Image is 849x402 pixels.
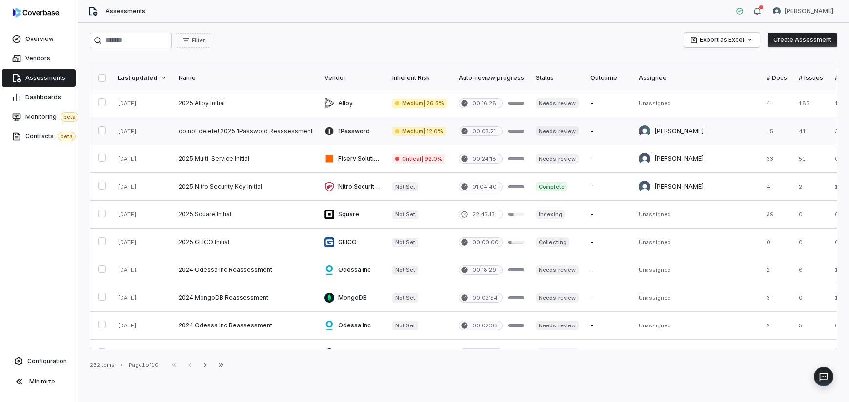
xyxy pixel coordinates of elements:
[13,8,59,18] img: logo-D7KZi-bG.svg
[590,74,627,82] div: Outcome
[2,128,76,145] a: Contractsbeta
[639,125,650,137] img: Danny Higdon avatar
[118,74,167,82] div: Last updated
[585,173,633,201] td: -
[2,50,76,67] a: Vendors
[25,94,61,101] span: Dashboards
[25,112,79,122] span: Monitoring
[324,74,381,82] div: Vendor
[4,372,74,391] button: Minimize
[585,340,633,367] td: -
[27,357,67,365] span: Configuration
[2,30,76,48] a: Overview
[105,7,145,15] span: Assessments
[25,132,76,141] span: Contracts
[121,362,123,368] div: •
[2,89,76,106] a: Dashboards
[25,55,50,62] span: Vendors
[785,7,833,15] span: [PERSON_NAME]
[585,90,633,117] td: -
[773,7,781,15] img: Danny Higdon avatar
[799,74,823,82] div: # Issues
[459,74,524,82] div: Auto-review progress
[585,117,633,145] td: -
[767,4,839,19] button: Danny Higdon avatar[PERSON_NAME]
[129,362,159,369] div: Page 1 of 10
[392,74,447,82] div: Inherent Risk
[61,112,79,122] span: beta
[90,362,115,369] div: 232 items
[25,35,54,43] span: Overview
[767,74,787,82] div: # Docs
[2,69,76,87] a: Assessments
[585,229,633,256] td: -
[684,33,760,47] button: Export as Excel
[639,153,650,165] img: David Gold avatar
[58,132,76,141] span: beta
[25,74,65,82] span: Assessments
[536,74,578,82] div: Status
[2,108,76,126] a: Monitoringbeta
[192,37,205,44] span: Filter
[639,181,650,192] img: Lili Jiang avatar
[768,33,837,47] button: Create Assessment
[4,352,74,370] a: Configuration
[585,312,633,340] td: -
[585,145,633,173] td: -
[585,284,633,312] td: -
[585,256,633,284] td: -
[639,74,755,82] div: Assignee
[179,74,313,82] div: Name
[585,201,633,229] td: -
[29,378,55,385] span: Minimize
[176,33,211,48] button: Filter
